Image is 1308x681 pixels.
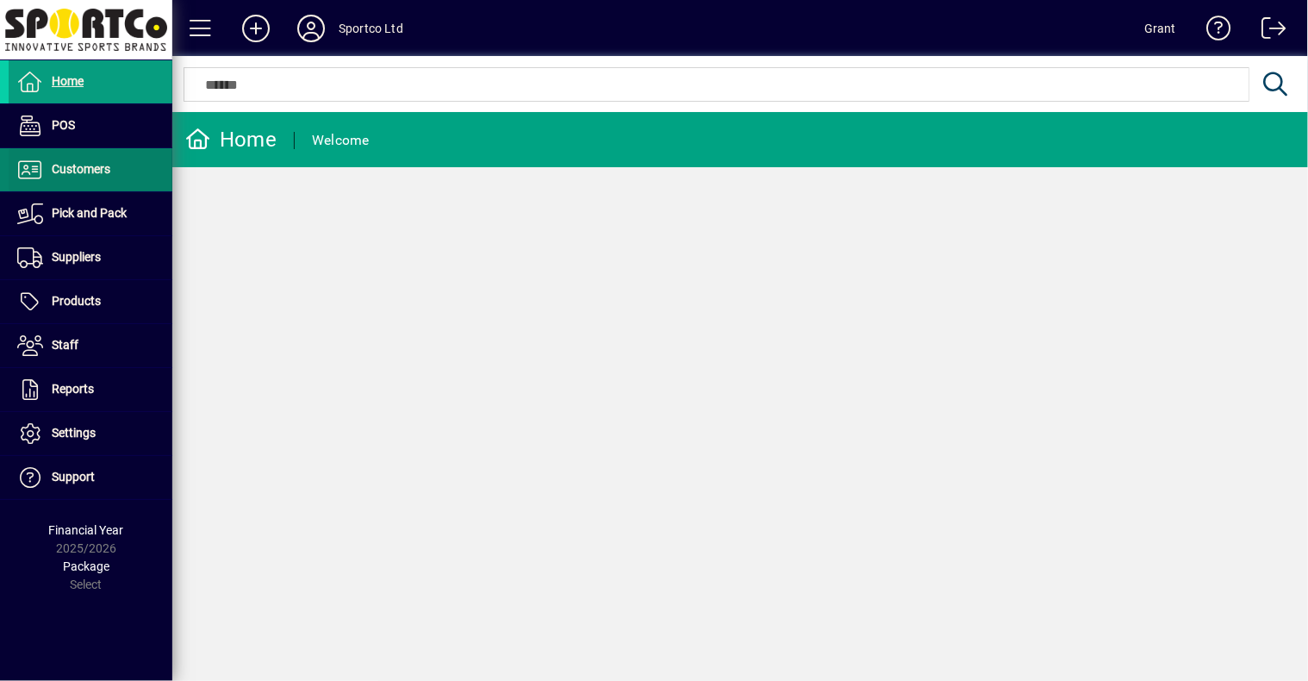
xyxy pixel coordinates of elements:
[9,148,172,191] a: Customers
[9,280,172,323] a: Products
[9,456,172,499] a: Support
[52,250,101,264] span: Suppliers
[1144,15,1176,42] div: Grant
[9,192,172,235] a: Pick and Pack
[52,470,95,484] span: Support
[9,236,172,279] a: Suppliers
[9,104,172,147] a: POS
[52,338,78,352] span: Staff
[52,426,96,440] span: Settings
[52,74,84,88] span: Home
[52,382,94,396] span: Reports
[52,206,127,220] span: Pick and Pack
[312,127,370,154] div: Welcome
[1249,3,1286,59] a: Logout
[185,126,277,153] div: Home
[52,118,75,132] span: POS
[339,15,403,42] div: Sportco Ltd
[228,13,283,44] button: Add
[283,13,339,44] button: Profile
[63,559,109,573] span: Package
[52,294,101,308] span: Products
[49,523,124,537] span: Financial Year
[9,324,172,367] a: Staff
[1193,3,1231,59] a: Knowledge Base
[52,162,110,176] span: Customers
[9,412,172,455] a: Settings
[9,368,172,411] a: Reports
